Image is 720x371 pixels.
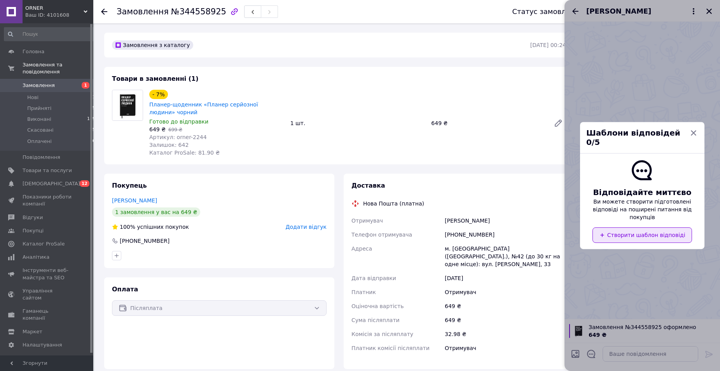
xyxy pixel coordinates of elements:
span: Дата відправки [351,275,396,281]
span: Покупець [112,182,147,189]
span: Маркет [23,328,42,335]
div: Повернутися назад [101,8,107,16]
input: Пошук [4,27,96,41]
span: Оплачені [27,138,52,145]
span: Платник [351,289,376,295]
div: [PERSON_NAME] [443,214,568,228]
div: [PHONE_NUMBER] [443,228,568,242]
span: 1 [82,82,89,89]
div: 1 шт. [287,118,428,129]
span: Ви можете створити підготовлені відповіді на поширені питання від покупців [586,198,698,221]
span: Сума післяплати [351,317,400,323]
div: [PHONE_NUMBER] [119,237,170,245]
span: Товари в замовленні (1) [112,75,199,82]
div: Отримувач [443,285,568,299]
span: Артикул: orner-2244 [149,134,207,140]
span: Головна [23,48,44,55]
span: Скасовані [27,127,54,134]
div: 649 ₴ [443,313,568,327]
span: 1 [93,94,95,101]
a: Редагувати [550,115,566,131]
span: 100% [120,224,135,230]
span: Додати відгук [286,224,327,230]
span: Отримувач [351,218,383,224]
div: Отримувач [443,341,568,355]
img: Планер-щоденник «Планер серйозної людини» чорний [112,90,143,120]
span: Повідомлення [23,154,60,161]
span: Показники роботи компанії [23,193,72,207]
span: 12 [80,180,89,187]
a: Планер-щоденник «Планер серйозної людини» чорний [149,101,258,115]
span: Аналітика [23,254,49,261]
div: м. [GEOGRAPHIC_DATA] ([GEOGRAPHIC_DATA].), №42 (до 30 кг на одне місце): вул. [PERSON_NAME], 33 [443,242,568,271]
span: Оплата [112,286,138,293]
span: Гаманець компанії [23,308,72,322]
span: 189 [87,116,95,123]
span: Товари та послуги [23,167,72,174]
span: Відповідайте миттєво [586,187,698,198]
div: 649 ₴ [428,118,547,129]
span: Готово до відправки [149,118,208,125]
span: Відгуки [23,214,43,221]
span: Виконані [27,116,51,123]
span: 0 [93,138,95,145]
div: Нова Пошта (платна) [361,200,426,207]
div: [DATE] [443,271,568,285]
span: 5 [93,105,95,112]
span: 699 ₴ [168,127,182,132]
span: Залишок: 642 [149,142,189,148]
span: Адреса [351,246,372,252]
div: успішних покупок [112,223,189,231]
span: Каталог ProSale: 81.90 ₴ [149,150,220,156]
span: Прийняті [27,105,51,112]
button: Створити шаблон відповіді [592,227,692,243]
span: Нові [27,94,38,101]
div: Замовлення з каталогу [112,40,193,50]
span: Шаблони відповідей 0/5 [586,128,689,147]
span: Платник комісії післяплати [351,345,430,351]
span: 649 ₴ [149,126,166,132]
span: [DEMOGRAPHIC_DATA] [23,180,80,187]
span: Налаштування [23,341,62,348]
div: Ваш ID: 4101608 [25,12,93,19]
span: Покупці [23,227,44,234]
span: Замовлення та повідомлення [23,61,93,75]
span: 25 [90,127,95,134]
div: 1 замовлення у вас на 649 ₴ [112,207,200,217]
a: [PERSON_NAME] [112,197,157,204]
span: Доставка [351,182,385,189]
span: Комісія за післяплату [351,331,413,337]
span: Замовлення [23,82,55,89]
time: [DATE] 00:24 [530,42,566,48]
span: Телефон отримувача [351,232,412,238]
div: 649 ₴ [443,299,568,313]
span: Управління сайтом [23,287,72,301]
span: Замовлення [117,7,169,16]
div: 32.98 ₴ [443,327,568,341]
div: Статус замовлення [512,8,584,16]
span: №344558925 [171,7,226,16]
div: - 7% [149,90,168,99]
span: Оціночна вартість [351,303,404,309]
span: Каталог ProSale [23,240,65,247]
span: ORNER [25,5,84,12]
span: Інструменти веб-майстра та SEO [23,267,72,281]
